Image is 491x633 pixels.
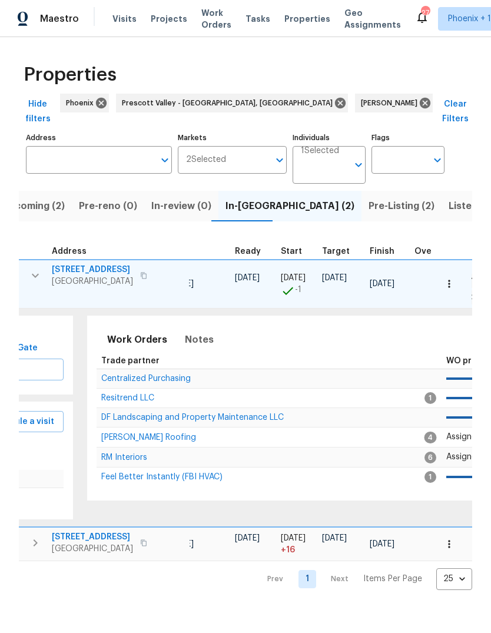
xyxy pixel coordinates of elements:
[281,274,306,282] span: [DATE]
[298,570,316,588] a: Goto page 1
[322,247,360,256] div: Target renovation project end date
[52,543,133,555] span: [GEOGRAPHIC_DATA]
[13,341,41,356] span: Gate
[26,134,172,141] label: Address
[322,274,347,282] span: [DATE]
[448,13,491,25] span: Phoenix + 1
[101,375,191,382] a: Centralized Purchasing
[256,568,472,590] nav: Pagination Navigation
[24,97,52,126] span: Hide filters
[112,13,137,25] span: Visits
[363,573,422,585] p: Items Per Page
[424,452,436,463] span: 6
[101,453,147,462] span: RM Interiors
[424,471,436,483] span: 1
[276,527,317,561] td: Project started 16 days late
[271,152,288,168] button: Open
[284,13,330,25] span: Properties
[281,247,302,256] span: Start
[52,276,133,287] span: [GEOGRAPHIC_DATA]
[235,274,260,282] span: [DATE]
[350,157,367,173] button: Open
[8,337,46,359] button: Gate
[424,432,436,443] span: 4
[370,540,394,548] span: [DATE]
[235,247,261,256] span: Ready
[370,247,405,256] div: Projected renovation finish date
[101,473,223,481] span: Feel Better Instantly (FBI HVAC)
[52,531,133,543] span: [STREET_ADDRESS]
[79,198,137,214] span: Pre-reno (0)
[281,534,306,542] span: [DATE]
[101,473,223,480] a: Feel Better Instantly (FBI HVAC)
[276,260,317,308] td: Project started 1 days early
[344,7,401,31] span: Geo Assignments
[107,332,167,348] span: Work Orders
[421,7,429,19] div: 27
[101,394,154,402] span: Resitrend LLC
[371,134,444,141] label: Flags
[40,13,79,25] span: Maestro
[436,94,474,130] button: Clear Filters
[52,247,87,256] span: Address
[122,97,337,109] span: Prescott Valley - [GEOGRAPHIC_DATA], [GEOGRAPHIC_DATA]
[101,434,196,441] a: [PERSON_NAME] Roofing
[429,152,446,168] button: Open
[101,454,147,461] a: RM Interiors
[322,247,350,256] span: Target
[245,15,270,23] span: Tasks
[369,198,434,214] span: Pre-Listing (2)
[101,413,284,422] span: DF Landscaping and Property Maintenance LLC
[225,198,354,214] span: In-[GEOGRAPHIC_DATA] (2)
[66,97,98,109] span: Phoenix
[301,146,339,156] span: 1 Selected
[60,94,109,112] div: Phoenix
[52,264,133,276] span: [STREET_ADDRESS]
[101,433,196,442] span: [PERSON_NAME] Roofing
[235,247,271,256] div: Earliest renovation start date (first business day after COE or Checkout)
[157,152,173,168] button: Open
[322,534,347,542] span: [DATE]
[281,544,295,556] span: + 16
[186,155,226,165] span: 2 Selected
[424,392,436,404] span: 1
[151,13,187,25] span: Projects
[101,375,191,383] span: Centralized Purchasing
[295,284,301,296] span: -1
[24,69,117,81] span: Properties
[101,414,284,421] a: DF Landscaping and Property Maintenance LLC
[293,134,366,141] label: Individuals
[441,97,469,126] span: Clear Filters
[370,280,394,288] span: [DATE]
[178,134,287,141] label: Markets
[19,94,57,130] button: Hide filters
[355,94,433,112] div: [PERSON_NAME]
[370,247,394,256] span: Finish
[101,395,154,402] a: Resitrend LLC
[414,247,445,256] span: Overall
[2,198,65,214] span: Upcoming (2)
[414,247,456,256] div: Days past target finish date
[361,97,422,109] span: [PERSON_NAME]
[101,357,160,365] span: Trade partner
[201,7,231,31] span: Work Orders
[151,198,211,214] span: In-review (0)
[116,94,348,112] div: Prescott Valley - [GEOGRAPHIC_DATA], [GEOGRAPHIC_DATA]
[185,332,214,348] span: Notes
[281,247,313,256] div: Actual renovation start date
[436,564,472,594] div: 25
[235,534,260,542] span: [DATE]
